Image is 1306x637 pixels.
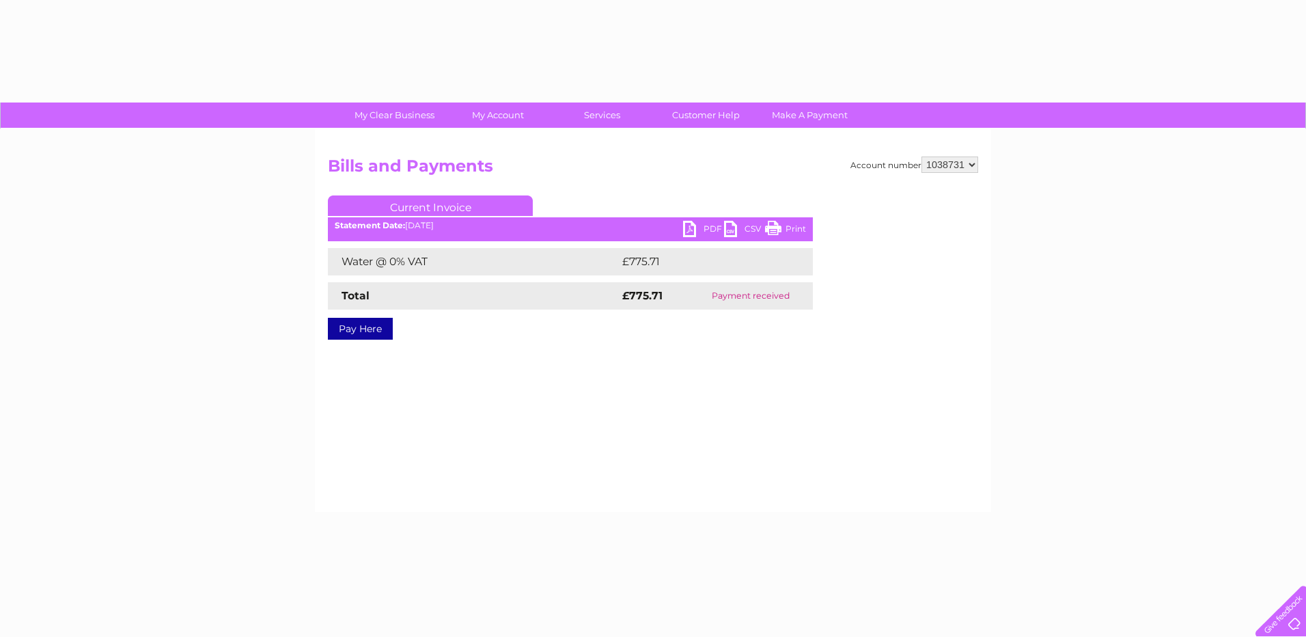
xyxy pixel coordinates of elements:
[753,103,866,128] a: Make A Payment
[622,289,663,302] strong: £775.71
[689,282,813,310] td: Payment received
[328,221,813,230] div: [DATE]
[619,248,787,275] td: £775.71
[650,103,762,128] a: Customer Help
[765,221,806,241] a: Print
[328,318,393,340] a: Pay Here
[328,248,619,275] td: Water @ 0% VAT
[328,157,978,182] h2: Bills and Payments
[338,103,451,128] a: My Clear Business
[335,220,405,230] b: Statement Date:
[342,289,370,302] strong: Total
[850,157,978,173] div: Account number
[442,103,555,128] a: My Account
[724,221,765,241] a: CSV
[328,195,533,216] a: Current Invoice
[546,103,658,128] a: Services
[683,221,724,241] a: PDF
